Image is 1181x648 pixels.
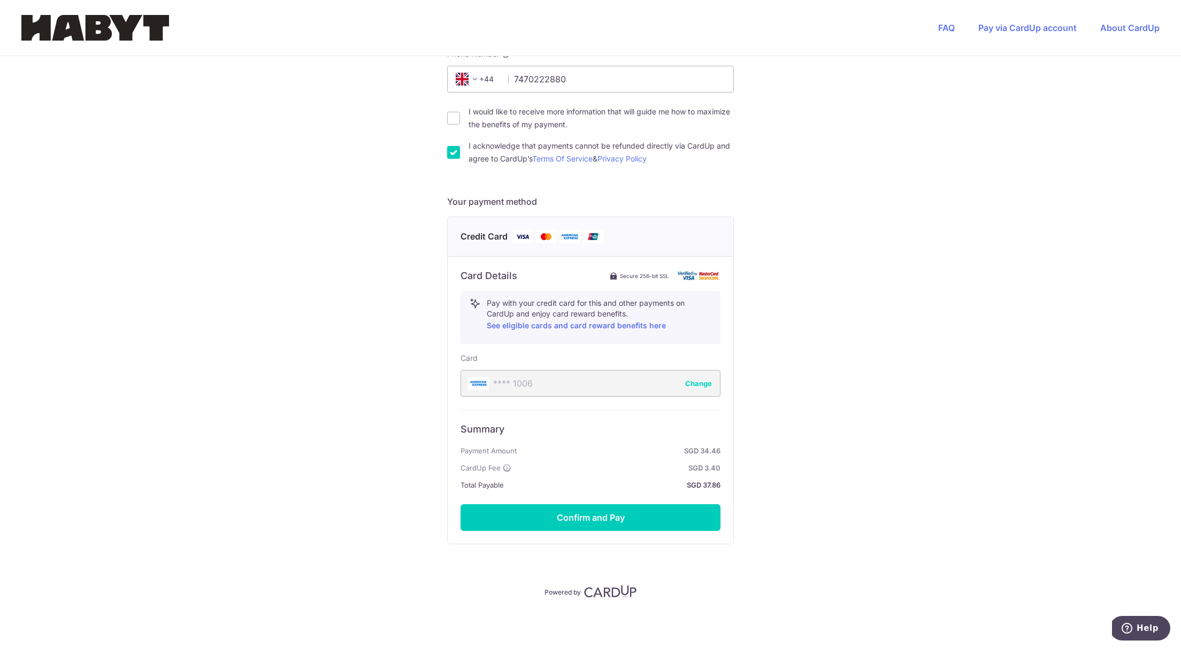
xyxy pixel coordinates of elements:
[938,22,955,33] a: FAQ
[461,423,720,436] h6: Summary
[461,230,508,243] span: Credit Card
[447,195,734,208] h5: Your payment method
[461,444,517,457] span: Payment Amount
[597,154,647,163] a: Privacy Policy
[461,479,504,491] span: Total Payable
[1112,616,1170,643] iframe: Opens a widget where you can find more information
[461,504,720,531] button: Confirm and Pay
[469,140,734,165] label: I acknowledge that payments cannot be refunded directly via CardUp and agree to CardUp’s &
[678,271,720,280] img: card secure
[559,230,580,243] img: American Express
[584,585,636,598] img: CardUp
[461,461,501,474] span: CardUp Fee
[487,321,666,330] a: See eligible cards and card reward benefits here
[545,586,581,597] p: Powered by
[532,154,593,163] a: Terms Of Service
[620,272,669,280] span: Secure 256-bit SSL
[521,444,720,457] strong: SGD 34.46
[535,230,557,243] img: Mastercard
[508,479,720,491] strong: SGD 37.86
[685,378,712,389] button: Change
[516,461,720,474] strong: SGD 3.40
[582,230,604,243] img: Union Pay
[1100,22,1160,33] a: About CardUp
[487,298,711,332] p: Pay with your credit card for this and other payments on CardUp and enjoy card reward benefits.
[978,22,1077,33] a: Pay via CardUp account
[469,105,734,131] label: I would like to receive more information that will guide me how to maximize the benefits of my pa...
[512,230,533,243] img: Visa
[456,73,481,86] span: +44
[461,353,478,364] label: Card
[453,73,501,86] span: +44
[461,269,517,282] h6: Card Details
